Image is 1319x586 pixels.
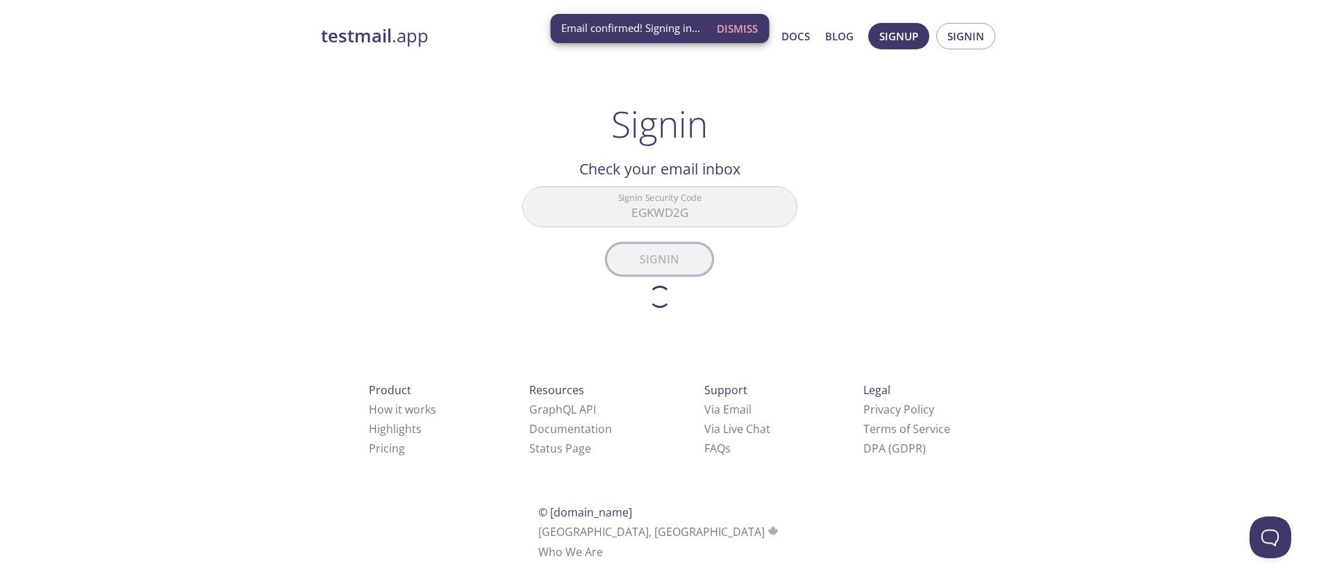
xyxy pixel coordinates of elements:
a: Via Live Chat [704,421,770,437]
span: © [DOMAIN_NAME] [538,505,632,520]
a: Privacy Policy [863,402,934,417]
span: Signup [879,27,918,45]
a: GraphQL API [529,402,596,417]
span: Email confirmed! Signing in... [561,21,700,35]
button: Signin [936,23,995,49]
span: Signin [947,27,984,45]
span: Dismiss [717,19,758,38]
span: [GEOGRAPHIC_DATA], [GEOGRAPHIC_DATA] [538,524,781,539]
a: Documentation [529,421,612,437]
a: FAQ [704,441,731,456]
a: testmail.app [321,24,647,48]
span: Resources [529,382,584,398]
iframe: Help Scout Beacon - Open [1250,516,1291,558]
button: Dismiss [711,15,763,42]
span: s [725,441,731,456]
a: How it works [369,402,436,417]
button: Signup [868,23,929,49]
h1: Signin [611,103,708,145]
a: DPA (GDPR) [863,441,926,456]
a: Blog [825,27,854,45]
a: Terms of Service [863,421,950,437]
a: Status Page [529,441,591,456]
a: Via Email [704,402,752,417]
span: Product [369,382,411,398]
a: Highlights [369,421,422,437]
span: Legal [863,382,890,398]
span: Support [704,382,747,398]
a: Who We Are [538,544,603,560]
a: Pricing [369,441,405,456]
strong: testmail [321,24,392,48]
h2: Check your email inbox [522,157,797,181]
a: Docs [781,27,810,45]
